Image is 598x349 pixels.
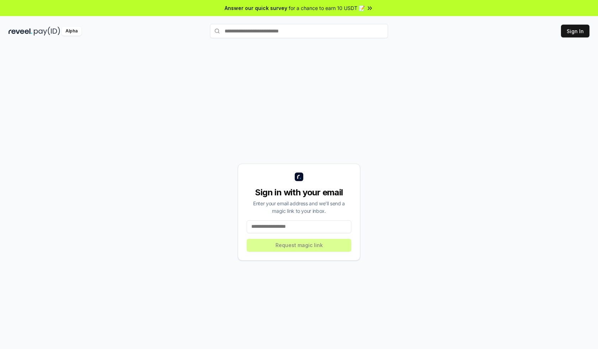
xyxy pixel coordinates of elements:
[247,200,351,215] div: Enter your email address and we’ll send a magic link to your inbox.
[34,27,60,36] img: pay_id
[225,4,287,12] span: Answer our quick survey
[62,27,82,36] div: Alpha
[9,27,32,36] img: reveel_dark
[289,4,365,12] span: for a chance to earn 10 USDT 📝
[247,187,351,198] div: Sign in with your email
[561,25,589,37] button: Sign In
[295,173,303,181] img: logo_small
